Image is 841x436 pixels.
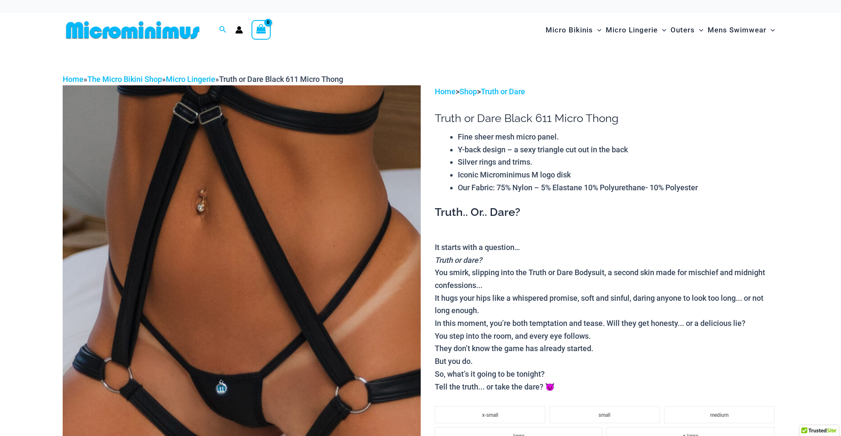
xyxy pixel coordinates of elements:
li: x-small [435,406,545,423]
a: The Micro Bikini Shop [87,75,162,84]
span: Outers [670,19,695,41]
a: Home [63,75,84,84]
a: Mens SwimwearMenu ToggleMenu Toggle [705,17,777,43]
a: Micro Lingerie [166,75,215,84]
li: medium [664,406,775,423]
li: Fine sheer mesh micro panel. [458,131,778,143]
h3: Truth.. Or.. Dare? [435,205,778,220]
a: Truth or Dare [481,87,525,96]
span: Truth or Dare Black 611 Micro Thong [219,75,343,84]
span: Menu Toggle [658,19,666,41]
h1: Truth or Dare Black 611 Micro Thong [435,112,778,125]
img: MM SHOP LOGO FLAT [63,20,203,40]
a: View Shopping Cart, empty [251,20,271,40]
span: Menu Toggle [593,19,601,41]
span: x-small [482,412,498,418]
li: Iconic Microminimus M logo disk [458,169,778,181]
a: Shop [460,87,477,96]
span: medium [710,412,728,418]
span: Mens Swimwear [708,19,766,41]
span: Menu Toggle [766,19,775,41]
a: OutersMenu ToggleMenu Toggle [668,17,705,43]
li: Silver rings and trims. [458,156,778,169]
li: Our Fabric: 75% Nylon – 5% Elastane 10% Polyurethane- 10% Polyester [458,181,778,194]
span: » » » [63,75,343,84]
a: Micro LingerieMenu ToggleMenu Toggle [604,17,668,43]
nav: Site Navigation [542,16,779,44]
span: small [598,412,610,418]
p: It starts with a question… You smirk, slipping into the Truth or Dare Bodysuit, a second skin mad... [435,241,778,393]
span: Micro Bikinis [546,19,593,41]
li: Y-back design – a sexy triangle cut out in the back [458,143,778,156]
a: Micro BikinisMenu ToggleMenu Toggle [543,17,604,43]
span: Micro Lingerie [606,19,658,41]
span: Menu Toggle [695,19,703,41]
li: small [549,406,660,423]
p: > > [435,85,778,98]
a: Account icon link [235,26,243,34]
a: Home [435,87,456,96]
i: Truth or dare? [435,256,482,265]
a: Search icon link [219,25,227,35]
